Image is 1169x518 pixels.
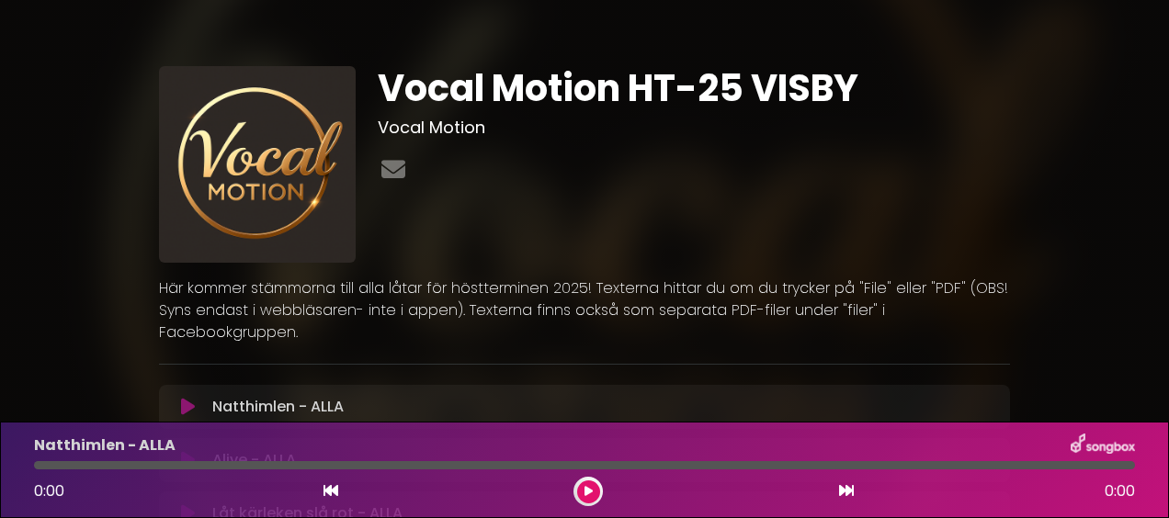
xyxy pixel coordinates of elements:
[378,118,1011,138] h3: Vocal Motion
[159,66,356,263] img: pGlB4Q9wSIK9SaBErEAn
[1071,434,1135,457] img: songbox-logo-white.png
[159,277,1010,343] p: Här kommer stämmorna till alla låtar för höstterminen 2025! Texterna hittar du om du trycker på "...
[34,434,176,456] p: Natthimlen - ALLA
[212,396,344,418] p: Natthimlen - ALLA
[34,480,64,501] span: 0:00
[378,66,1011,110] h1: Vocal Motion HT-25 VISBY
[1105,480,1135,502] span: 0:00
